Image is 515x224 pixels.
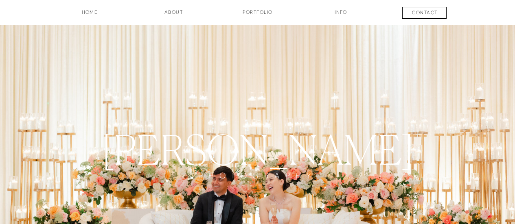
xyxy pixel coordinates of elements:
[321,9,362,22] a: INFO
[228,9,288,22] a: Portfolio
[60,9,120,22] a: HOME
[84,126,432,171] a: [PERSON_NAME]
[153,9,194,22] a: about
[395,9,455,19] a: contact
[188,171,327,196] a: PHOTOGRAPHY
